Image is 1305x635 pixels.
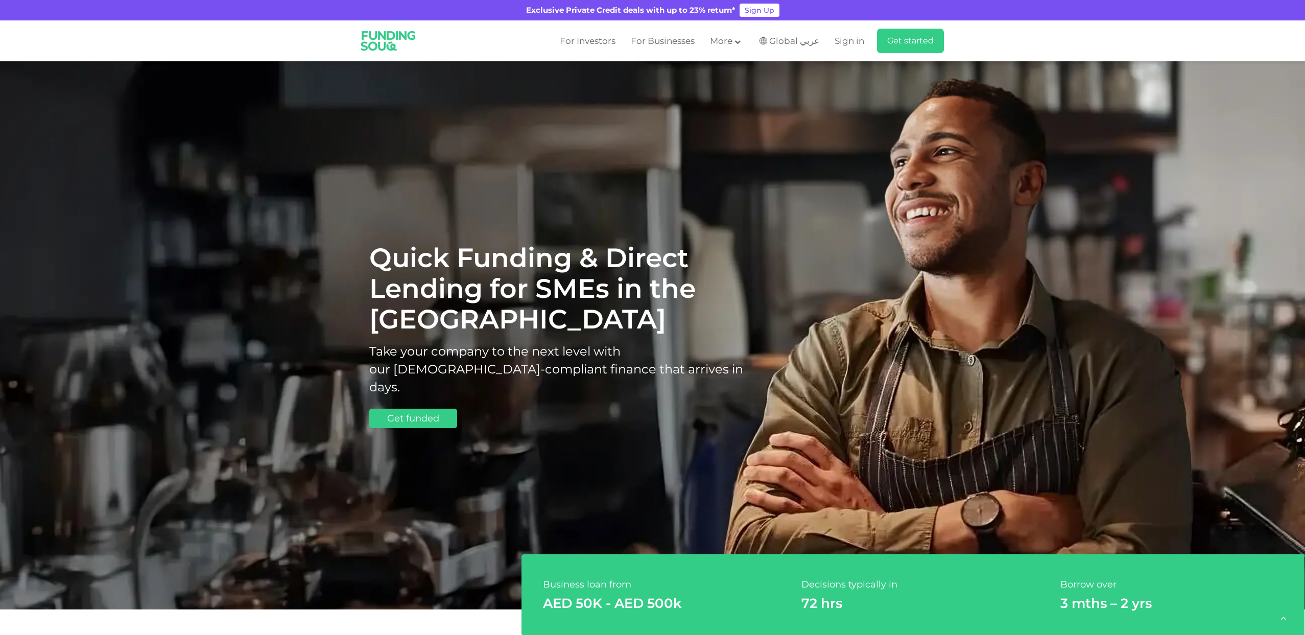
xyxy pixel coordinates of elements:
[628,33,697,50] a: For Businesses
[369,409,457,428] a: Get funded
[835,36,864,46] span: Sign in
[740,4,779,17] a: Sign Up
[369,342,768,396] h2: Take your company to the next level with our [DEMOGRAPHIC_DATA]-compliant finance that arrives in...
[760,37,767,44] img: SA Flag
[1055,580,1288,590] div: Borrow over
[796,580,1029,590] div: Decisions typically in
[887,36,934,45] span: Get started
[538,580,771,590] div: Business loan from
[710,36,732,46] span: More
[796,595,1029,612] div: 72 hrs
[557,33,618,50] a: For Investors
[832,33,864,50] a: Sign in
[1055,595,1288,612] div: 3 mths – 2 yrs
[1272,607,1295,630] button: back
[369,243,768,335] h1: Quick Funding & Direct Lending for SMEs in the [GEOGRAPHIC_DATA]
[769,35,819,47] span: Global عربي
[538,595,771,612] div: AED 50K - AED 500k
[526,5,735,16] div: Exclusive Private Credit deals with up to 23% return*
[354,22,423,59] img: Logo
